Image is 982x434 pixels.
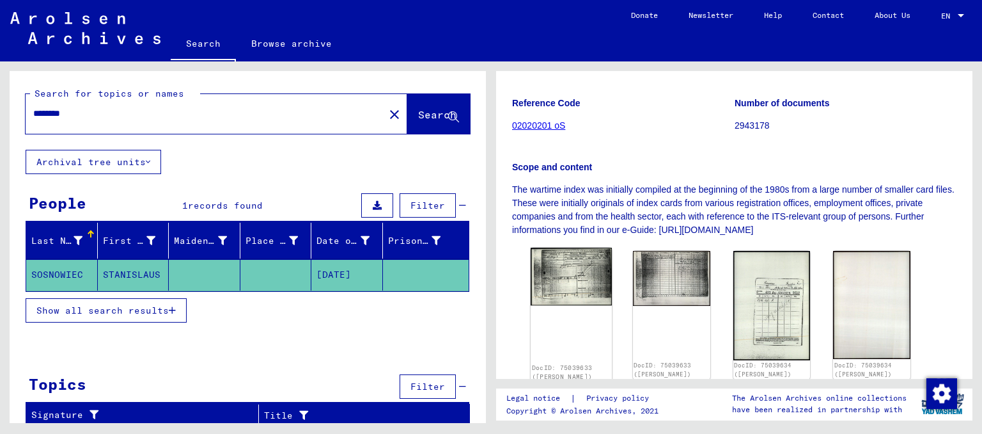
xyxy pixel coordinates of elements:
[388,230,457,251] div: Prisoner #
[31,408,249,422] div: Signature
[400,374,456,399] button: Filter
[26,298,187,323] button: Show all search results
[245,234,299,248] div: Place of Birth
[732,392,907,404] p: The Arolsen Archives online collections
[29,373,86,396] div: Topics
[98,223,169,259] mat-header-cell: First Name
[316,234,370,248] div: Date of Birth
[926,378,957,409] img: Change consent
[512,98,581,108] b: Reference Code
[98,259,169,291] mat-cell: STANISLAUS
[383,223,469,259] mat-header-cell: Prisoner #
[240,223,312,259] mat-header-cell: Place of Birth
[388,234,441,248] div: Prisoner #
[407,94,470,134] button: Search
[182,200,188,211] span: 1
[506,392,664,405] div: |
[311,259,383,291] mat-cell: [DATE]
[400,193,456,218] button: Filter
[633,251,710,306] img: 002.jpg
[418,108,456,121] span: Search
[919,388,967,420] img: yv_logo.png
[382,101,407,127] button: Clear
[10,12,160,44] img: Arolsen_neg.svg
[410,200,445,211] span: Filter
[733,251,811,360] img: 001.jpg
[26,223,98,259] mat-header-cell: Last Name
[236,28,347,59] a: Browse archive
[512,183,956,237] p: The wartime index was initially compiled at the beginning of the 1980s from a large number of sma...
[174,234,227,248] div: Maiden Name
[26,150,161,174] button: Archival tree units
[311,223,383,259] mat-header-cell: Date of Birth
[512,162,592,172] b: Scope and content
[245,230,315,251] div: Place of Birth
[264,405,457,426] div: Title
[532,364,593,381] a: DocID: 75039633 ([PERSON_NAME])
[188,200,263,211] span: records found
[103,234,156,248] div: First Name
[35,88,184,99] mat-label: Search for topics or names
[26,259,98,291] mat-cell: SOSNOWIEC
[36,305,169,316] span: Show all search results
[634,362,691,378] a: DocID: 75039633 ([PERSON_NAME])
[512,120,565,131] a: 02020201 oS
[31,230,98,251] div: Last Name
[834,362,892,378] a: DocID: 75039634 ([PERSON_NAME])
[31,234,82,248] div: Last Name
[387,107,402,122] mat-icon: close
[174,230,243,251] div: Maiden Name
[734,362,791,378] a: DocID: 75039634 ([PERSON_NAME])
[506,405,664,417] p: Copyright © Arolsen Archives, 2021
[576,392,664,405] a: Privacy policy
[171,28,236,61] a: Search
[833,251,910,359] img: 002.jpg
[531,248,612,306] img: 001.jpg
[735,98,830,108] b: Number of documents
[506,392,570,405] a: Legal notice
[31,405,261,426] div: Signature
[941,12,955,20] span: EN
[29,191,86,214] div: People
[316,230,386,251] div: Date of Birth
[732,404,907,415] p: have been realized in partnership with
[264,409,444,422] div: Title
[103,230,172,251] div: First Name
[410,381,445,392] span: Filter
[735,119,956,133] p: 2943178
[169,223,240,259] mat-header-cell: Maiden Name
